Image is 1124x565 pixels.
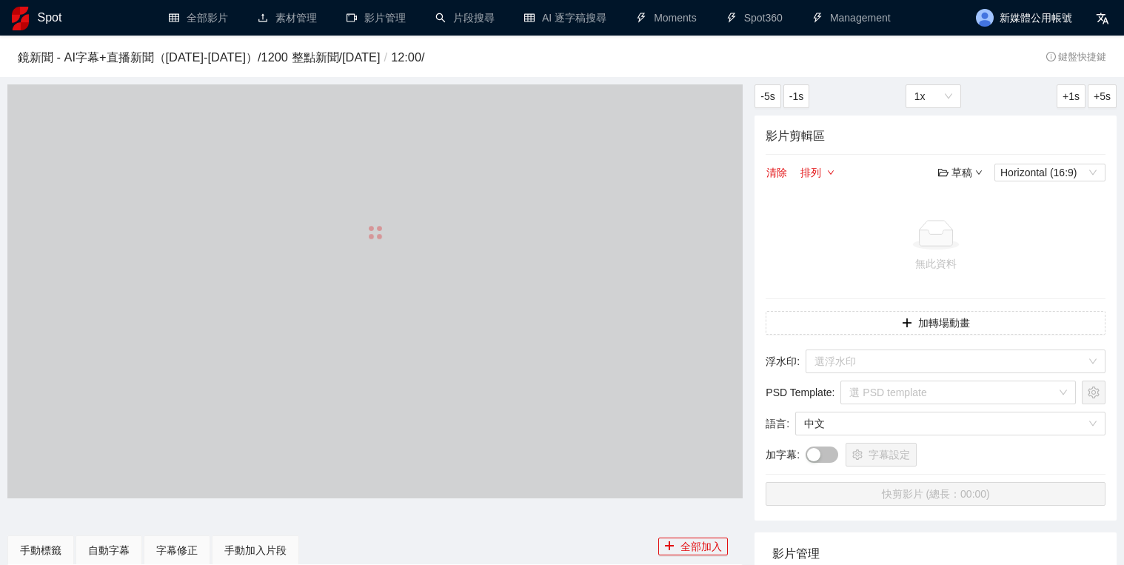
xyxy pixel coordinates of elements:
button: plus全部加入 [658,538,728,555]
div: 手動加入片段 [224,542,287,558]
div: 字幕修正 [156,542,198,558]
span: 加字幕 : [766,447,800,463]
span: info-circle [1046,52,1056,61]
img: logo [12,7,29,30]
a: thunderboltManagement [812,12,891,24]
button: +1s [1057,84,1085,108]
div: 手動標籤 [20,542,61,558]
span: down [975,169,983,176]
span: 1x [914,85,952,107]
span: -5s [760,88,775,104]
span: Horizontal (16:9) [1000,164,1100,181]
a: thunderboltSpot360 [726,12,783,24]
span: folder-open [938,167,949,178]
a: search片段搜尋 [435,12,495,24]
div: 自動字幕 [88,542,130,558]
button: 排列down [800,164,835,181]
img: avatar [976,9,994,27]
span: +1s [1063,88,1080,104]
span: 語言 : [766,415,789,432]
span: down [827,169,834,178]
button: 快剪影片 (總長：00:00) [766,482,1105,506]
a: table全部影片 [169,12,228,24]
span: -1s [789,88,803,104]
span: 中文 [804,412,1097,435]
button: -5s [755,84,780,108]
a: thunderboltMoments [636,12,697,24]
button: -1s [783,84,809,108]
span: / [381,50,392,64]
span: PSD Template : [766,384,834,401]
h3: 鏡新聞 - AI字幕+直播新聞（[DATE]-[DATE]） / 1200 整點新聞 / [DATE] 12:00 / [18,48,862,67]
div: 無此資料 [772,255,1100,272]
button: 清除 [766,164,788,181]
span: 鍵盤快捷鍵 [1046,52,1106,62]
a: upload素材管理 [258,12,317,24]
h4: 影片剪輯區 [766,127,1105,145]
div: 草稿 [938,164,983,181]
span: +5s [1094,88,1111,104]
button: setting [1082,381,1105,404]
button: setting字幕設定 [846,443,917,467]
a: video-camera影片管理 [347,12,406,24]
a: tableAI 逐字稿搜尋 [524,12,606,24]
span: plus [664,541,675,552]
span: plus [902,318,912,330]
button: +5s [1088,84,1117,108]
span: 浮水印 : [766,353,800,370]
button: plus加轉場動畫 [766,311,1105,335]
